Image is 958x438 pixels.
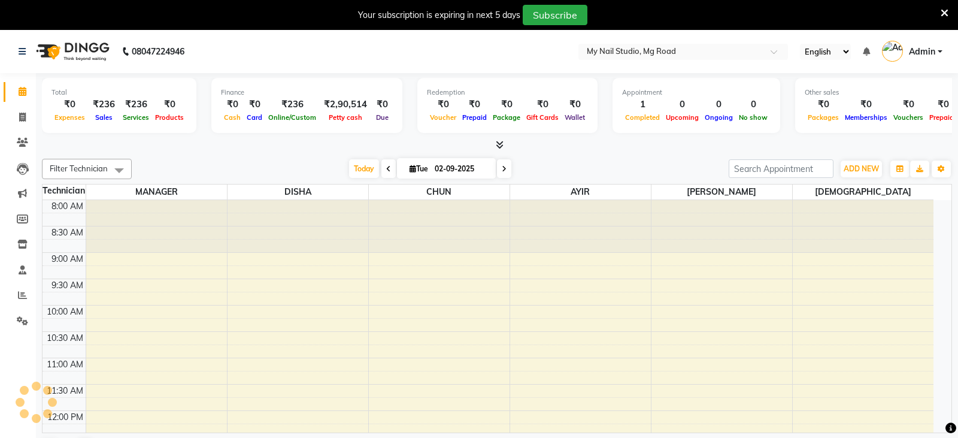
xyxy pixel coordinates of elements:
[882,41,903,62] img: Admin
[890,98,926,111] div: ₹0
[523,5,587,25] button: Subscribe
[510,185,651,200] span: AYIR
[86,185,227,200] span: MANAGER
[244,98,265,111] div: ₹0
[622,98,663,111] div: 1
[51,87,187,98] div: Total
[651,185,792,200] span: [PERSON_NAME]
[51,98,88,111] div: ₹0
[427,98,459,111] div: ₹0
[702,98,736,111] div: 0
[805,98,842,111] div: ₹0
[841,161,882,177] button: ADD NEW
[221,98,244,111] div: ₹0
[44,385,86,397] div: 11:30 AM
[358,9,520,22] div: Your subscription is expiring in next 5 days
[221,87,393,98] div: Finance
[844,164,879,173] span: ADD NEW
[369,185,510,200] span: CHUN
[152,113,187,122] span: Products
[373,113,392,122] span: Due
[842,113,890,122] span: Memberships
[120,98,152,111] div: ₹236
[43,185,86,197] div: Technician
[88,98,120,111] div: ₹236
[562,113,588,122] span: Wallet
[120,113,152,122] span: Services
[228,185,368,200] span: DISHA
[459,98,490,111] div: ₹0
[221,113,244,122] span: Cash
[842,98,890,111] div: ₹0
[622,113,663,122] span: Completed
[265,98,319,111] div: ₹236
[326,113,365,122] span: Petty cash
[372,98,393,111] div: ₹0
[729,159,833,178] input: Search Appointment
[459,113,490,122] span: Prepaid
[702,113,736,122] span: Ongoing
[736,113,771,122] span: No show
[490,113,523,122] span: Package
[427,113,459,122] span: Voucher
[265,113,319,122] span: Online/Custom
[319,98,372,111] div: ₹2,90,514
[890,113,926,122] span: Vouchers
[349,159,379,178] span: Today
[49,253,86,265] div: 9:00 AM
[523,113,562,122] span: Gift Cards
[49,279,86,292] div: 9:30 AM
[663,113,702,122] span: Upcoming
[44,332,86,345] div: 10:30 AM
[805,113,842,122] span: Packages
[31,35,113,68] img: logo
[793,185,934,200] span: [DEMOGRAPHIC_DATA]
[45,411,86,424] div: 12:00 PM
[663,98,702,111] div: 0
[562,98,588,111] div: ₹0
[490,98,523,111] div: ₹0
[909,46,935,58] span: Admin
[431,160,491,178] input: 2025-09-02
[152,98,187,111] div: ₹0
[622,87,771,98] div: Appointment
[44,306,86,318] div: 10:00 AM
[51,113,88,122] span: Expenses
[50,164,108,173] span: Filter Technician
[132,35,184,68] b: 08047224946
[407,164,431,173] span: Tue
[427,87,588,98] div: Redemption
[44,358,86,371] div: 11:00 AM
[523,98,562,111] div: ₹0
[49,200,86,213] div: 8:00 AM
[736,98,771,111] div: 0
[49,226,86,239] div: 8:30 AM
[244,113,265,122] span: Card
[92,113,116,122] span: Sales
